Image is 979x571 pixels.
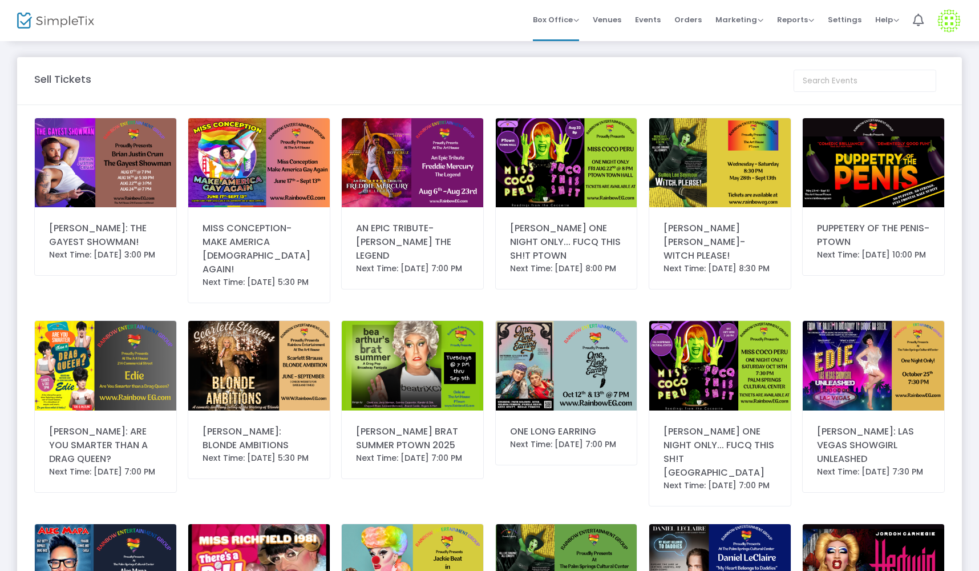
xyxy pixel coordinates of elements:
[356,425,469,452] div: [PERSON_NAME] BRAT SUMMER PTOWN 2025
[817,249,930,261] div: Next Time: [DATE] 10:00 PM
[674,5,702,34] span: Orders
[35,321,176,410] img: 638822200150852901Untitled750x472px.png
[188,321,330,410] img: SCARLETTSTRAUSSSMPLETIX.png
[803,118,944,207] img: 638737190253310298Puppetryofpenissimpletix.png
[817,466,930,478] div: Next Time: [DATE] 7:30 PM
[356,222,469,263] div: AN EPIC TRIBUTE- [PERSON_NAME] THE LEGEND
[510,263,623,275] div: Next Time: [DATE] 8:00 PM
[803,321,944,410] img: ediesimpletixps.png
[496,118,637,207] img: MISSCOCOPERUsimpkletix.png
[356,263,469,275] div: Next Time: [DATE] 7:00 PM
[649,118,791,207] img: 638733503334049830suttontixticket.png
[342,118,483,207] img: FreddiMercury24x36750x472px.png
[49,249,162,261] div: Next Time: [DATE] 3:00 PM
[875,14,899,25] span: Help
[664,263,776,275] div: Next Time: [DATE] 8:30 PM
[635,5,661,34] span: Events
[828,5,861,34] span: Settings
[794,70,936,92] input: Search Events
[203,425,315,452] div: [PERSON_NAME]: BLONDE AMBITIONS
[49,222,162,249] div: [PERSON_NAME]: THE GAYEST SHOWMAN!
[356,452,469,464] div: Next Time: [DATE] 7:00 PM
[664,222,776,263] div: [PERSON_NAME] [PERSON_NAME]- WITCH PLEASE!
[817,425,930,466] div: [PERSON_NAME]: LAS VEGAS SHOWGIRL UNLEASHED
[49,425,162,466] div: [PERSON_NAME]: ARE YOU SMARTER THAN A DRAG QUEEN?
[777,14,814,25] span: Reports
[593,5,621,34] span: Venues
[496,321,637,410] img: ProudlyPresents.png
[664,480,776,492] div: Next Time: [DATE] 7:00 PM
[664,425,776,480] div: [PERSON_NAME] ONE NIGHT ONLY... FUCQ THIS SH!T [GEOGRAPHIC_DATA]
[342,321,483,410] img: 638876077292617353Untitleddesign.png
[533,14,579,25] span: Box Office
[510,425,623,439] div: ONE LONG EARRING
[649,321,791,410] img: 638875121788284926MISSCOCOPERUPALMSPRINGSsimpkletix.png
[203,222,315,276] div: MISS CONCEPTION- MAKE AMERICA [DEMOGRAPHIC_DATA] AGAIN!
[35,118,176,207] img: BJC750x472px750x472px.png
[510,222,623,263] div: [PERSON_NAME] ONE NIGHT ONLY... FUCQ THIS SH!T PTOWN
[34,71,91,87] m-panel-title: Sell Tickets
[203,276,315,288] div: Next Time: [DATE] 5:30 PM
[203,452,315,464] div: Next Time: [DATE] 5:30 PM
[510,439,623,451] div: Next Time: [DATE] 7:00 PM
[817,222,930,249] div: PUPPETERY OF THE PENIS- PTOWN
[715,14,763,25] span: Marketing
[49,466,162,478] div: Next Time: [DATE] 7:00 PM
[188,118,330,207] img: 638790635282210713misscsimpletix.png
